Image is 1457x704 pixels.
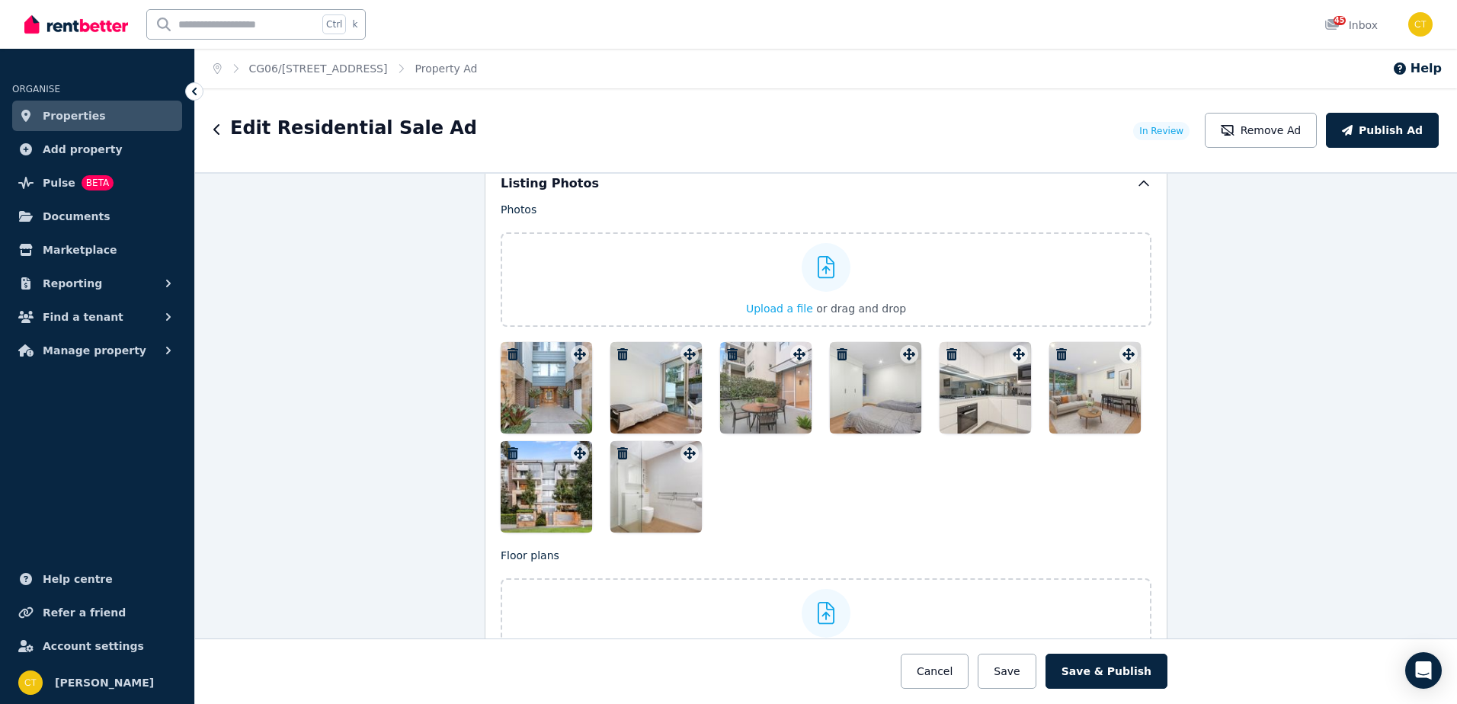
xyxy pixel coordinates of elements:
button: Help [1392,59,1442,78]
img: Connie Tse [18,670,43,695]
a: CG06/[STREET_ADDRESS] [249,62,388,75]
div: Open Intercom Messenger [1405,652,1442,689]
a: Help centre [12,564,182,594]
button: Remove Ad [1205,113,1317,148]
button: Find a tenant [12,302,182,332]
a: Add property [12,134,182,165]
span: Help centre [43,570,113,588]
span: 45 [1334,16,1346,25]
span: In Review [1139,125,1183,137]
button: Save [978,654,1036,689]
button: Upload a file or drag and drop [746,301,906,316]
p: Photos [501,202,1151,217]
button: Reporting [12,268,182,299]
a: Property Ad [415,62,477,75]
span: Manage property [43,341,146,360]
span: Account settings [43,637,144,655]
span: Documents [43,207,110,226]
span: BETA [82,175,114,190]
span: Pulse [43,174,75,192]
span: Reporting [43,274,102,293]
span: ORGANISE [12,84,60,94]
h1: Edit Residential Sale Ad [230,116,477,140]
div: Inbox [1324,18,1378,33]
a: Account settings [12,631,182,661]
button: Cancel [901,654,969,689]
a: PulseBETA [12,168,182,198]
span: Upload a file [746,302,813,315]
img: RentBetter [24,13,128,36]
a: Documents [12,201,182,232]
button: Publish Ad [1326,113,1439,148]
button: Save & Publish [1046,654,1167,689]
a: Properties [12,101,182,131]
span: Ctrl [322,14,346,34]
p: Floor plans [501,548,1151,563]
span: Properties [43,107,106,125]
span: [PERSON_NAME] [55,674,154,692]
a: Marketplace [12,235,182,265]
span: Add property [43,140,123,158]
span: Find a tenant [43,308,123,326]
nav: Breadcrumb [195,49,495,88]
img: Connie Tse [1408,12,1433,37]
span: Marketplace [43,241,117,259]
span: Refer a friend [43,603,126,622]
button: Manage property [12,335,182,366]
a: Refer a friend [12,597,182,628]
span: k [352,18,357,30]
span: or drag and drop [816,302,906,315]
h5: Listing Photos [501,174,599,193]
